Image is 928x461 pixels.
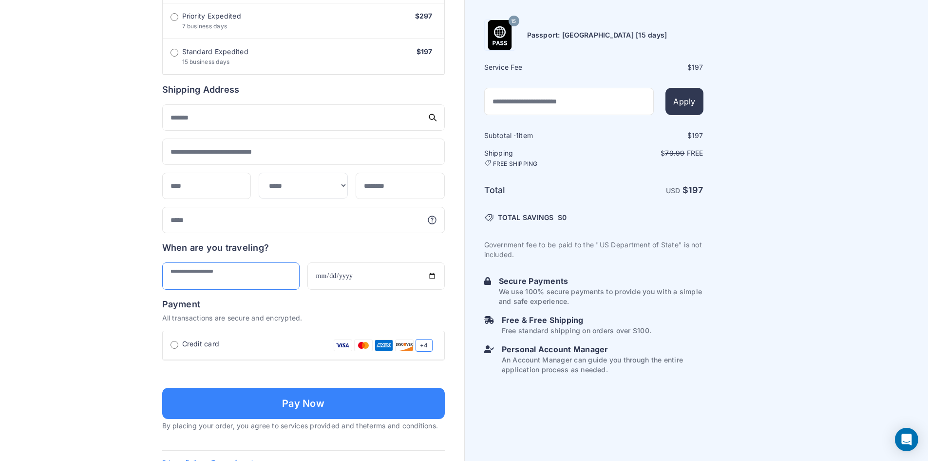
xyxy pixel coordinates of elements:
[162,83,445,97] h6: Shipping Address
[162,388,445,419] button: Pay Now
[527,30,667,40] h6: Passport: [GEOGRAPHIC_DATA] [15 days]
[682,185,703,195] strong: $
[665,149,684,157] span: 79.99
[182,58,230,65] span: 15 business days
[485,20,515,50] img: Product Name
[182,339,220,349] span: Credit card
[498,213,554,222] span: TOTAL SAVINGS
[516,131,519,140] span: 1
[595,131,703,140] div: $
[415,12,433,20] span: $297
[595,62,703,72] div: $
[484,62,593,72] h6: Service Fee
[427,215,437,225] svg: More information
[499,275,703,287] h6: Secure Payments
[395,339,414,352] img: Discover
[182,11,241,21] span: Priority Expedited
[687,149,703,157] span: Free
[182,22,227,30] span: 7 business days
[692,131,703,140] span: 197
[895,428,918,451] div: Open Intercom Messenger
[484,131,593,140] h6: Subtotal · item
[595,148,703,158] p: $
[502,343,703,355] h6: Personal Account Manager
[162,298,445,311] h6: Payment
[162,313,445,323] p: All transactions are secure and encrypted.
[484,148,593,168] h6: Shipping
[162,241,269,255] h6: When are you traveling?
[665,88,703,115] button: Apply
[562,213,567,221] span: 0
[499,287,703,306] p: We use 100% secure payments to provide you with a simple and safe experience.
[511,15,516,27] span: 15
[688,185,703,195] span: 197
[367,421,436,430] a: terms and conditions
[502,326,651,336] p: Free standard shipping on orders over $100.
[375,339,393,352] img: Amex
[502,355,703,375] p: An Account Manager can guide you through the entire application process as needed.
[493,160,538,168] span: FREE SHIPPING
[416,339,432,352] span: +4
[162,421,445,431] p: By placing your order, you agree to services provided and the .
[417,47,433,56] span: $197
[502,314,651,326] h6: Free & Free Shipping
[666,186,681,195] span: USD
[558,213,567,222] span: $
[692,63,703,71] span: 197
[182,47,248,57] span: Standard Expedited
[484,183,593,197] h6: Total
[354,339,373,352] img: Mastercard
[334,339,352,352] img: Visa Card
[484,240,703,260] p: Government fee to be paid to the "US Department of State" is not included.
